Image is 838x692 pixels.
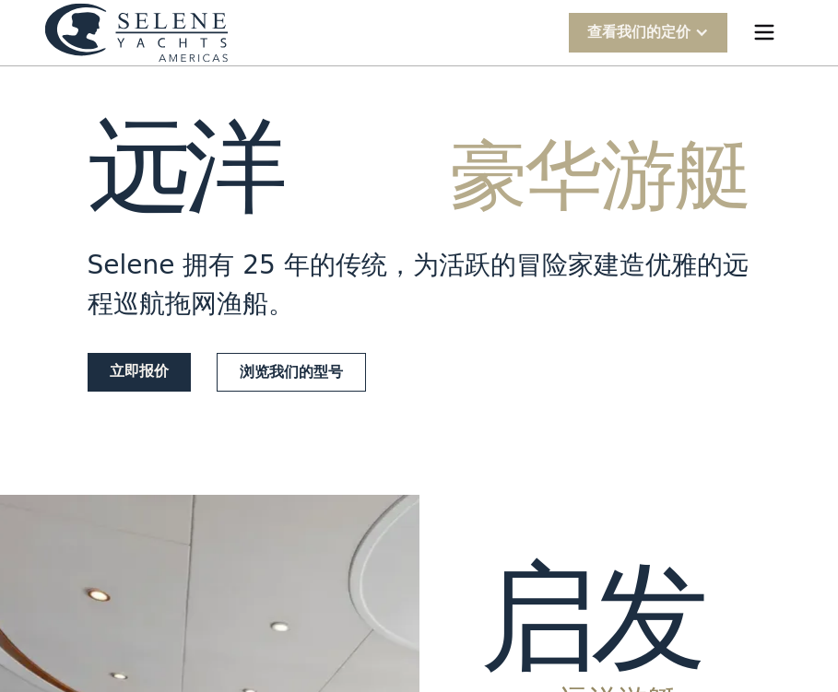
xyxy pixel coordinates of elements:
a: 家 [44,3,229,63]
img: 商标 [44,3,229,63]
h1: 远洋 [88,111,751,224]
a: 立即报价 [88,353,191,392]
div: 查看我们的定价 [587,21,690,43]
div: 菜单 [735,3,794,62]
div: Selene 拥有 25 年的传统，为活跃的冒险家建造优雅的远程巡航拖网渔船。 [88,246,751,323]
span: 豪华游艇 [281,124,749,217]
font: 启发 [480,553,702,684]
a: 浏览我们的型号 [217,353,366,392]
div: 查看我们的定价 [569,13,727,53]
